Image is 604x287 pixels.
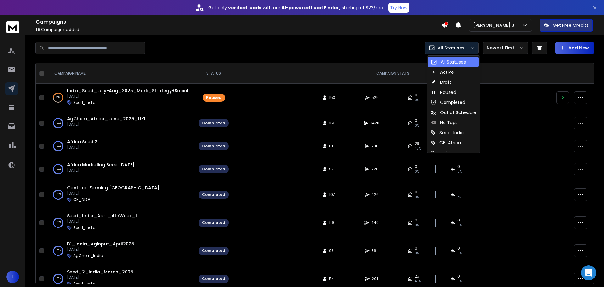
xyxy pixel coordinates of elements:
td: 100%Africa Marketing Seed [DATE][DATE] [47,158,195,181]
span: 0 [415,118,417,123]
span: 0% [415,251,419,256]
p: 100 % [56,166,61,172]
span: 46 % [415,279,421,284]
p: Get only with our starting at $22/mo [208,4,383,11]
span: 525 [372,95,379,100]
button: Newest First [483,42,528,54]
a: Africa Seed 2 [67,139,98,145]
span: 54 [329,276,335,281]
div: Active [431,69,454,75]
p: AgChem_India [73,253,103,258]
div: Completed [202,144,225,149]
p: Seed_India [73,225,96,230]
p: All Statuses [438,45,465,51]
div: Out of Schedule [431,109,476,116]
p: [DATE] [67,247,134,252]
div: Draft [431,79,451,85]
td: 100%Africa Seed 2[DATE] [47,135,195,158]
span: 0% [415,169,419,174]
span: 0 % [457,169,462,174]
td: 100%Seed_India_April_4thWeek_LI[DATE]Seed_India [47,209,195,237]
p: 100 % [56,120,61,126]
span: 238 [372,144,378,149]
div: Completed [202,192,225,197]
a: D1_India_AgInput_April2025 [67,241,134,247]
span: 0 % [457,223,462,228]
div: webinar [431,150,457,156]
span: 93 [329,248,335,253]
th: STATUS [195,63,232,84]
div: Completed [431,99,465,106]
div: No Tags [431,119,458,126]
div: Paused [206,95,221,100]
a: AgChem_Africa_June_2025_LIKI [67,116,145,122]
td: 63%India_Seed_July-Aug_2025_Mark_Strategy+Social[DATE]Seed_India [47,84,195,112]
span: 440 [371,220,379,225]
span: 107 [329,192,335,197]
p: [DATE] [67,168,135,173]
span: 0 [415,164,417,169]
button: Add New [555,42,594,54]
span: 15 [36,27,40,32]
button: L [6,271,19,283]
span: 0 [457,218,460,223]
span: 0 [457,246,460,251]
span: 373 [329,121,336,126]
span: 0 [415,93,417,98]
span: 426 [372,192,379,197]
span: 364 [372,248,379,253]
p: Seed_India [73,100,96,105]
span: 57 [329,167,335,172]
span: 201 [372,276,378,281]
p: Get Free Credits [553,22,589,28]
span: 119 [329,220,335,225]
span: 1 [457,190,459,195]
td: 100%D1_India_AgInput_April2025[DATE]AgChem_India [47,237,195,265]
td: 100%Contract Farming [GEOGRAPHIC_DATA][DATE]CF_INDIA [47,181,195,209]
p: Campaigns added [36,27,441,32]
p: Seed_India [73,281,96,286]
p: 100 % [56,220,61,226]
span: 0 % [457,279,462,284]
td: 100%AgChem_Africa_June_2025_LIKI[DATE] [47,112,195,135]
a: Seed_2_India_March_2025 [67,269,133,275]
p: [DATE] [67,191,159,196]
div: Completed [202,276,225,281]
span: 0 [415,246,417,251]
a: Contract Farming [GEOGRAPHIC_DATA] [67,185,159,191]
span: 0% [415,123,419,128]
p: 100 % [56,276,61,282]
img: logo [6,21,19,33]
p: [DATE] [67,145,98,150]
div: Completed [202,167,225,172]
span: 0 [457,164,460,169]
div: Seed_India [431,129,464,136]
div: Completed [202,220,225,225]
p: CF_INDIA [73,197,90,202]
p: 100 % [56,192,61,198]
div: Paused [431,89,456,95]
span: 150 [329,95,335,100]
button: Get Free Credits [540,19,593,32]
button: Try Now [388,3,409,13]
p: 63 % [56,95,60,101]
strong: verified leads [228,4,261,11]
span: 1428 [371,121,379,126]
span: Seed_India_April_4thWeek_LI [67,213,139,219]
a: Africa Marketing Seed [DATE] [67,162,135,168]
p: [DATE] [67,275,133,280]
span: 0 % [457,251,462,256]
span: 25 [415,274,419,279]
span: 29 [415,141,419,146]
div: Completed [202,121,225,126]
p: [DATE] [67,94,188,99]
a: India_Seed_July-Aug_2025_Mark_Strategy+Social [67,88,188,94]
div: Open Intercom Messenger [581,265,596,280]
